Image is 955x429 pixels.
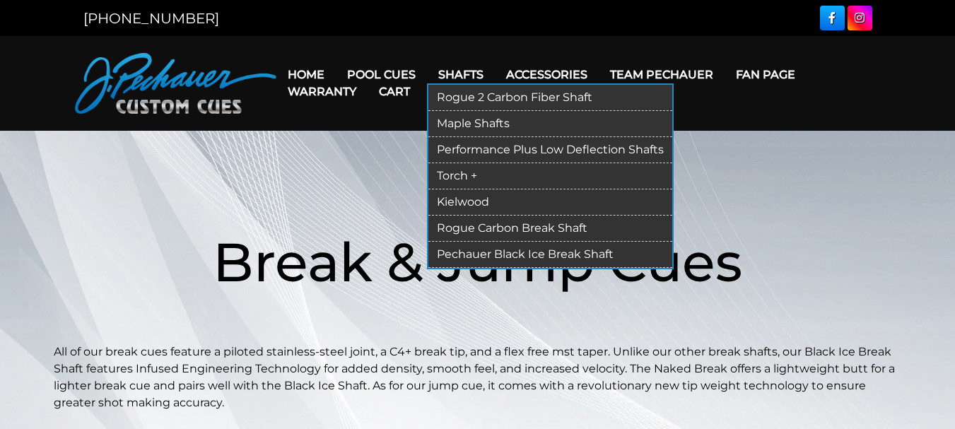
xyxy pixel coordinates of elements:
a: Accessories [495,57,599,93]
img: Pechauer Custom Cues [75,53,276,114]
a: Rogue Carbon Break Shaft [428,216,672,242]
a: Torch + [428,163,672,189]
a: Home [276,57,336,93]
a: Kielwood [428,189,672,216]
span: Break & Jump Cues [213,229,742,295]
a: Pechauer Black Ice Break Shaft [428,242,672,268]
a: Cart [368,74,421,110]
a: [PHONE_NUMBER] [83,10,219,27]
a: Performance Plus Low Deflection Shafts [428,137,672,163]
p: All of our break cues feature a piloted stainless-steel joint, a C4+ break tip, and a flex free m... [54,343,902,411]
a: Shafts [427,57,495,93]
a: Rogue 2 Carbon Fiber Shaft [428,85,672,111]
a: Team Pechauer [599,57,725,93]
a: Fan Page [725,57,807,93]
a: Pool Cues [336,57,427,93]
a: Warranty [276,74,368,110]
a: Maple Shafts [428,111,672,137]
